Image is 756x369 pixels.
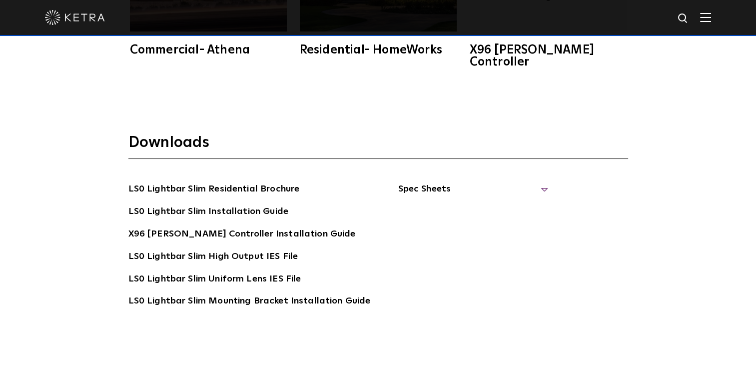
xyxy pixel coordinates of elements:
a: LS0 Lightbar Slim Mounting Bracket Installation Guide [128,294,371,310]
a: LS0 Lightbar Slim Residential Brochure [128,182,300,198]
img: search icon [677,12,690,25]
div: X96 [PERSON_NAME] Controller [470,44,627,68]
img: ketra-logo-2019-white [45,10,105,25]
a: LS0 Lightbar Slim Uniform Lens IES File [128,272,301,288]
span: Spec Sheets [398,182,548,204]
div: Commercial- Athena [130,44,287,56]
a: X96 [PERSON_NAME] Controller Installation Guide [128,227,356,243]
img: Hamburger%20Nav.svg [700,12,711,22]
a: LS0 Lightbar Slim High Output IES File [128,249,298,265]
div: Residential- HomeWorks [300,44,457,56]
a: LS0 Lightbar Slim Installation Guide [128,204,288,220]
h3: Downloads [128,133,628,159]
